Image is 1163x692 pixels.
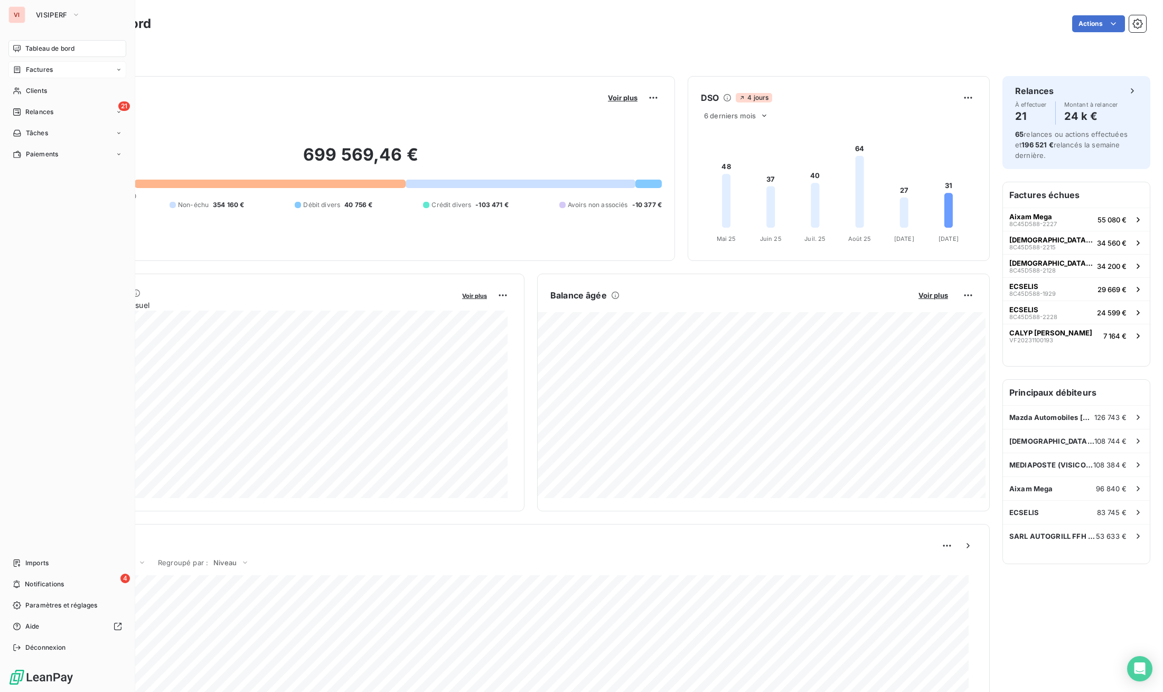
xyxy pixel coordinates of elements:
[8,669,74,686] img: Logo LeanPay
[1003,324,1150,347] button: CALYP [PERSON_NAME]VF202311001937 164 €
[1015,101,1047,108] span: À effectuer
[26,65,53,74] span: Factures
[1098,285,1127,294] span: 29 669 €
[1009,484,1053,493] span: Aixam Mega
[1072,15,1125,32] button: Actions
[1009,259,1093,267] span: [DEMOGRAPHIC_DATA] MEDIA
[605,93,641,102] button: Voir plus
[804,235,826,242] tspan: Juil. 25
[1003,277,1150,301] button: ECSELIS8C45D588-192929 669 €
[1009,244,1056,250] span: 8C45D588-2215
[1009,267,1056,274] span: 8C45D588-2128
[118,101,130,111] span: 21
[1097,508,1127,517] span: 83 745 €
[608,93,637,102] span: Voir plus
[1015,130,1024,138] span: 65
[1009,236,1093,244] span: [DEMOGRAPHIC_DATA] MEDIA
[60,300,455,311] span: Chiffre d'affaires mensuel
[1015,130,1128,160] span: relances ou actions effectuées et relancés la semaine dernière.
[939,235,959,242] tspan: [DATE]
[26,128,48,138] span: Tâches
[1096,484,1127,493] span: 96 840 €
[1003,301,1150,324] button: ECSELIS8C45D588-222824 599 €
[344,200,372,210] span: 40 756 €
[25,107,53,117] span: Relances
[25,579,64,589] span: Notifications
[213,200,244,210] span: 354 160 €
[432,200,471,210] span: Crédit divers
[1015,108,1047,125] h4: 21
[1103,332,1127,340] span: 7 164 €
[8,6,25,23] div: VI
[1003,254,1150,277] button: [DEMOGRAPHIC_DATA] MEDIA8C45D588-212834 200 €
[1009,532,1096,540] span: SARL AUTOGRILL FFH AUTOROUTES FR06000
[475,200,509,210] span: -103 471 €
[704,111,756,120] span: 6 derniers mois
[918,291,948,300] span: Voir plus
[1021,141,1053,149] span: 196 521 €
[1009,437,1094,445] span: [DEMOGRAPHIC_DATA] MEDIA
[1015,85,1054,97] h6: Relances
[1093,461,1127,469] span: 108 384 €
[25,558,49,568] span: Imports
[1097,262,1127,270] span: 34 200 €
[1009,461,1093,469] span: MEDIAPOSTE (VISICORE)
[717,235,736,242] tspan: Mai 25
[303,200,340,210] span: Débit divers
[568,200,628,210] span: Avoirs non associés
[25,44,74,53] span: Tableau de bord
[178,200,209,210] span: Non-échu
[1094,413,1127,422] span: 126 743 €
[158,558,208,567] span: Regroupé par :
[632,200,662,210] span: -10 377 €
[848,235,871,242] tspan: Août 25
[213,558,237,567] span: Niveau
[36,11,68,19] span: VISIPERF
[26,149,58,159] span: Paiements
[894,235,914,242] tspan: [DATE]
[1009,221,1057,227] span: 8C45D588-2227
[1097,239,1127,247] span: 34 560 €
[1097,308,1127,317] span: 24 599 €
[1009,291,1056,297] span: 8C45D588-1929
[701,91,719,104] h6: DSO
[1009,212,1052,221] span: Aixam Mega
[915,291,951,300] button: Voir plus
[120,574,130,583] span: 4
[1064,101,1118,108] span: Montant à relancer
[1003,380,1150,405] h6: Principaux débiteurs
[1009,305,1038,314] span: ECSELIS
[1003,231,1150,254] button: [DEMOGRAPHIC_DATA] MEDIA8C45D588-221534 560 €
[1009,282,1038,291] span: ECSELIS
[60,144,662,176] h2: 699 569,46 €
[1009,314,1057,320] span: 8C45D588-2228
[1009,329,1092,337] span: CALYP [PERSON_NAME]
[459,291,490,300] button: Voir plus
[26,86,47,96] span: Clients
[1009,413,1094,422] span: Mazda Automobiles [GEOGRAPHIC_DATA]
[1009,337,1053,343] span: VF20231100193
[8,618,126,635] a: Aide
[1009,508,1039,517] span: ECSELIS
[25,643,66,652] span: Déconnexion
[1098,216,1127,224] span: 55 080 €
[1096,532,1127,540] span: 53 633 €
[1094,437,1127,445] span: 108 744 €
[1003,208,1150,231] button: Aixam Mega8C45D588-222755 080 €
[25,601,97,610] span: Paramètres et réglages
[550,289,607,302] h6: Balance âgée
[1127,656,1152,681] div: Open Intercom Messenger
[736,93,772,102] span: 4 jours
[462,292,487,300] span: Voir plus
[1064,108,1118,125] h4: 24 k €
[760,235,782,242] tspan: Juin 25
[1003,182,1150,208] h6: Factures échues
[25,622,40,631] span: Aide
